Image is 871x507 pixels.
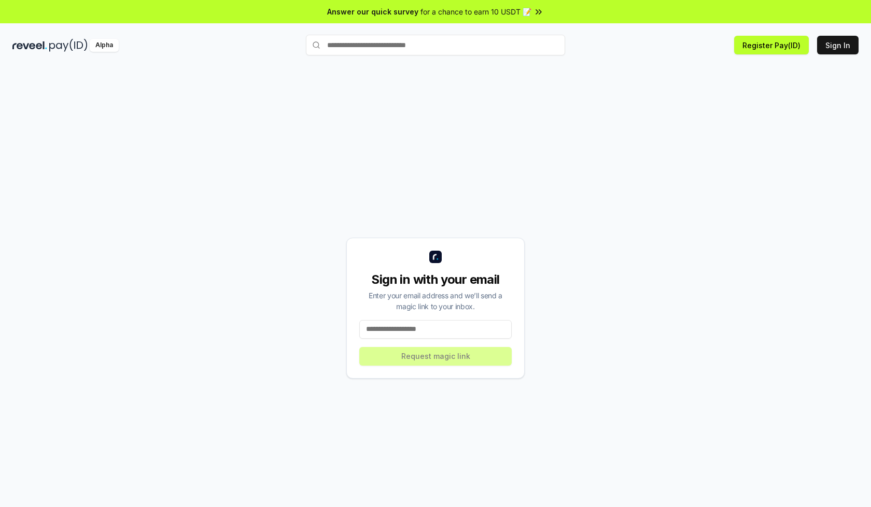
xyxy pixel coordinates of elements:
span: for a chance to earn 10 USDT 📝 [420,6,531,17]
button: Register Pay(ID) [734,36,809,54]
img: logo_small [429,251,442,263]
div: Sign in with your email [359,271,512,288]
img: reveel_dark [12,39,47,52]
div: Enter your email address and we’ll send a magic link to your inbox. [359,290,512,312]
img: pay_id [49,39,88,52]
button: Sign In [817,36,859,54]
span: Answer our quick survey [327,6,418,17]
div: Alpha [90,39,119,52]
